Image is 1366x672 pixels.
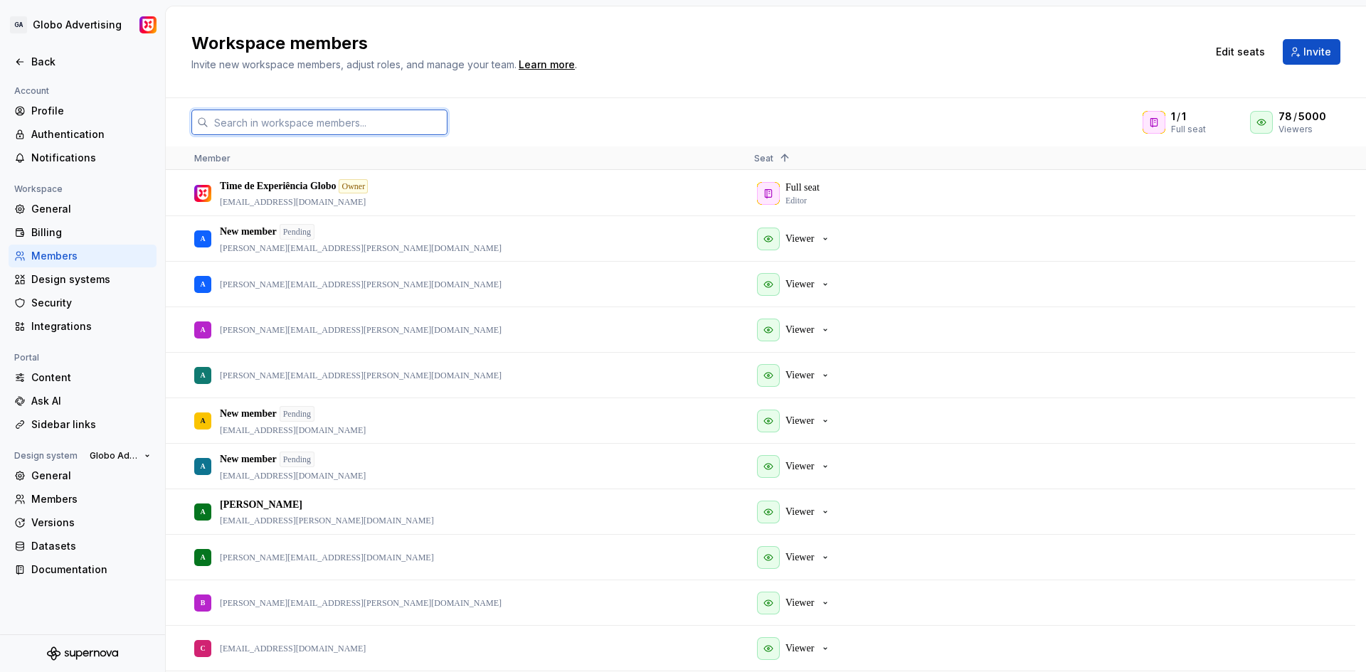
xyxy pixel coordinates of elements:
p: [EMAIL_ADDRESS][DOMAIN_NAME] [220,470,366,481]
a: General [9,464,157,487]
p: [PERSON_NAME][EMAIL_ADDRESS][PERSON_NAME][DOMAIN_NAME] [220,324,502,336]
div: Security [31,296,151,310]
button: Viewer [754,270,837,299]
button: Viewer [754,316,837,344]
div: Back [31,55,151,69]
div: Sidebar links [31,417,151,432]
button: Viewer [754,361,837,390]
input: Search in workspace members... [208,110,448,135]
p: Viewer [785,277,814,292]
a: Billing [9,221,157,244]
div: Profile [31,104,151,118]
p: [PERSON_NAME] [220,498,302,512]
span: Edit seats [1216,45,1265,59]
a: Content [9,366,157,389]
div: A [200,361,205,389]
div: C [200,634,205,662]
div: A [200,225,205,252]
div: Workspace [9,181,68,198]
p: Viewer [785,368,814,383]
button: Viewer [754,225,837,253]
p: [PERSON_NAME][EMAIL_ADDRESS][DOMAIN_NAME] [220,552,434,563]
span: Globo Advertising [90,450,139,462]
span: . [517,60,577,70]
a: Supernova Logo [47,646,118,661]
span: Member [194,153,231,164]
h2: Workspace members [191,32,1190,55]
div: Datasets [31,539,151,553]
div: Versions [31,516,151,530]
div: Portal [9,349,45,366]
p: Viewer [785,550,814,565]
div: / [1278,110,1340,124]
button: GAGlobo AdvertisingTime de Experiência Globo [3,9,162,41]
a: Members [9,245,157,267]
span: 5000 [1298,110,1326,124]
div: / [1171,110,1206,124]
a: Datasets [9,535,157,558]
button: Viewer [754,543,837,572]
div: Content [31,370,151,385]
button: Viewer [754,498,837,526]
a: Authentication [9,123,157,146]
p: Viewer [785,232,814,246]
p: [PERSON_NAME][EMAIL_ADDRESS][PERSON_NAME][DOMAIN_NAME] [220,370,502,381]
span: 78 [1278,110,1292,124]
p: New member [220,407,277,421]
div: Account [9,82,55,100]
a: Sidebar links [9,413,157,436]
p: [PERSON_NAME][EMAIL_ADDRESS][PERSON_NAME][DOMAIN_NAME] [220,597,502,609]
a: Back [9,50,157,73]
div: Owner [339,179,368,193]
p: [EMAIL_ADDRESS][DOMAIN_NAME] [220,643,366,654]
a: General [9,198,157,220]
span: Invite new workspace members, adjust roles, and manage your team. [191,58,517,70]
p: Viewer [785,459,814,474]
p: [EMAIL_ADDRESS][DOMAIN_NAME] [220,425,366,436]
span: Invite [1303,45,1331,59]
div: A [200,407,205,434]
div: A [200,543,205,571]
div: A [200,270,205,298]
p: Viewer [785,641,814,656]
div: GA [10,16,27,33]
span: Seat [754,153,773,164]
button: Viewer [754,452,837,481]
div: Members [31,249,151,263]
a: Ask AI [9,390,157,412]
div: Billing [31,225,151,240]
div: Viewers [1278,124,1340,135]
p: Viewer [785,414,814,428]
button: Viewer [754,634,837,663]
a: Security [9,292,157,314]
div: Pending [280,406,314,422]
p: [PERSON_NAME][EMAIL_ADDRESS][PERSON_NAME][DOMAIN_NAME] [220,279,502,290]
span: 1 [1171,110,1175,124]
div: A [200,498,205,526]
p: Time de Experiência Globo [220,179,336,193]
div: Globo Advertising [33,18,122,32]
div: A [200,316,205,343]
p: [PERSON_NAME][EMAIL_ADDRESS][PERSON_NAME][DOMAIN_NAME] [220,242,502,254]
a: Notifications [9,146,157,169]
div: Notifications [31,151,151,165]
p: New member [220,225,277,239]
div: A [200,452,205,480]
a: Design systems [9,268,157,291]
div: General [31,202,151,216]
p: Viewer [785,596,814,610]
div: Design system [9,447,83,464]
a: Profile [9,100,157,122]
button: Viewer [754,407,837,435]
a: Learn more [519,58,575,72]
p: [EMAIL_ADDRESS][PERSON_NAME][DOMAIN_NAME] [220,515,434,526]
div: B [201,589,206,617]
span: 1 [1182,110,1186,124]
button: Viewer [754,589,837,617]
div: Pending [280,224,314,240]
div: Design systems [31,272,151,287]
img: Time de Experiência Globo [194,185,211,202]
div: Members [31,492,151,506]
div: Ask AI [31,394,151,408]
